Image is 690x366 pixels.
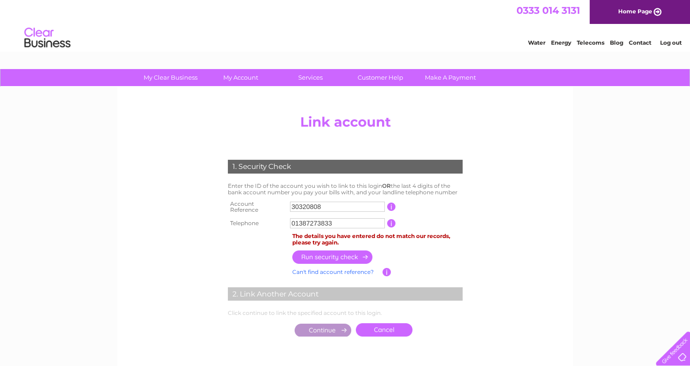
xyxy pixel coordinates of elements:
[383,268,391,276] input: Information
[356,323,412,337] a: Cancel
[226,198,288,216] th: Account Reference
[228,287,463,301] div: 2. Link Another Account
[382,182,391,189] b: OR
[577,39,604,46] a: Telecoms
[133,69,209,86] a: My Clear Business
[292,233,463,246] div: The details you have entered do not match our records, please try again.
[660,39,681,46] a: Log out
[228,160,463,174] div: 1. Security Check
[516,5,580,16] a: 0333 014 3131
[292,268,374,275] a: Can't find account reference?
[387,203,396,211] input: Information
[128,5,563,45] div: Clear Business is a trading name of Verastar Limited (registered in [GEOGRAPHIC_DATA] No. 3667643...
[24,24,71,52] img: logo.png
[295,324,351,337] input: Submit
[203,69,278,86] a: My Account
[610,39,623,46] a: Blog
[629,39,651,46] a: Contact
[342,69,418,86] a: Customer Help
[551,39,571,46] a: Energy
[226,216,288,231] th: Telephone
[226,180,465,198] td: Enter the ID of the account you wish to link to this login the last 4 digits of the bank account ...
[226,308,465,319] td: Click continue to link the specified account to this login.
[387,219,396,227] input: Information
[273,69,348,86] a: Services
[528,39,545,46] a: Water
[412,69,488,86] a: Make A Payment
